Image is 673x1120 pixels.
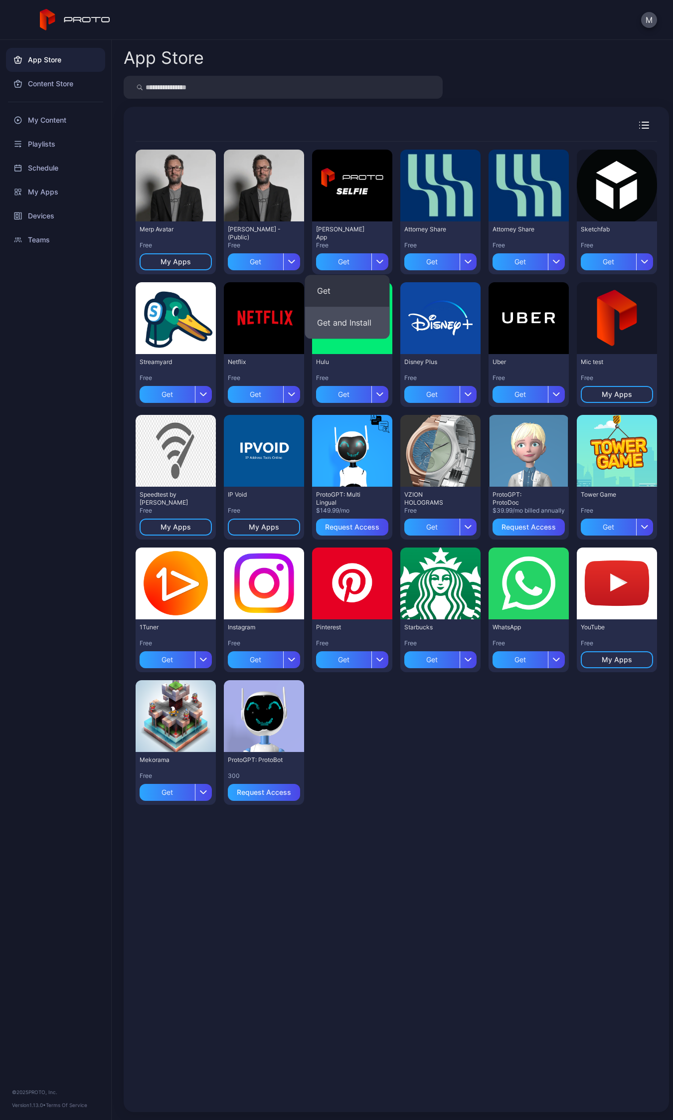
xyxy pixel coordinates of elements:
div: Free [581,507,653,515]
div: $149.99/mo [316,507,388,515]
a: My Content [6,108,105,132]
div: Free [581,639,653,647]
div: Attorney Share [404,225,459,233]
button: My Apps [140,519,212,536]
div: Get [404,651,460,668]
div: Get [228,651,283,668]
button: Request Access [316,519,388,536]
button: Get [316,647,388,668]
div: Netflix [228,358,283,366]
div: David N Persona - (Public) [228,225,283,241]
button: Get [305,275,390,307]
div: My Apps [602,390,632,398]
div: Mic test [581,358,636,366]
div: Get [140,651,195,668]
button: Get [228,647,300,668]
div: Get [228,386,283,403]
div: App Store [124,49,204,66]
button: Request Access [493,519,565,536]
div: My Apps [161,523,191,531]
div: ProtoGPT: ProtoBot [228,756,283,764]
div: Get [581,519,636,536]
div: Get [493,253,548,270]
div: Free [140,374,212,382]
button: Get [493,382,565,403]
button: Get [404,647,477,668]
div: Streamyard [140,358,194,366]
div: Free [228,639,300,647]
button: Get [316,382,388,403]
button: Get [140,647,212,668]
div: Instagram [228,623,283,631]
button: My Apps [228,519,300,536]
div: YouTube [581,623,636,631]
button: M [641,12,657,28]
button: Get [581,515,653,536]
div: Attorney Share [493,225,547,233]
a: App Store [6,48,105,72]
div: IP Void [228,491,283,499]
div: Starbucks [404,623,459,631]
div: Disney Plus [404,358,459,366]
div: Free [316,241,388,249]
div: Tower Game [581,491,636,499]
div: Get [404,386,460,403]
div: Get [493,651,548,668]
div: Free [493,639,565,647]
button: Get [404,382,477,403]
div: Free [228,241,300,249]
button: My Apps [140,253,212,270]
div: 300 [228,772,300,780]
div: David Selfie App [316,225,371,241]
a: Schedule [6,156,105,180]
button: Get [140,382,212,403]
button: Get [404,515,477,536]
button: Request Access [228,784,300,801]
div: My Apps [161,258,191,266]
div: Free [228,507,300,515]
div: Request Access [237,788,291,796]
div: Get [140,784,195,801]
button: Get [316,249,388,270]
div: $39.99/mo billed annually [493,507,565,515]
button: Get [404,249,477,270]
div: Free [140,772,212,780]
div: Get [404,519,460,536]
div: Uber [493,358,547,366]
div: Get [316,651,371,668]
button: Get and Install [305,307,390,339]
div: Get [581,253,636,270]
button: My Apps [581,386,653,403]
div: Get [140,386,195,403]
div: Hulu [316,358,371,366]
div: Free [316,374,388,382]
div: ProtoGPT: Multi Lingual [316,491,371,507]
div: Free [581,374,653,382]
a: Content Store [6,72,105,96]
div: WhatsApp [493,623,547,631]
div: Free [404,639,477,647]
a: Terms Of Service [46,1102,87,1108]
div: Playlists [6,132,105,156]
div: VZION HOLOGRAMS [404,491,459,507]
a: My Apps [6,180,105,204]
a: Teams [6,228,105,252]
div: Get [316,386,371,403]
div: My Apps [602,656,632,664]
div: Free [404,374,477,382]
button: Get [493,249,565,270]
div: Get [493,386,548,403]
div: © 2025 PROTO, Inc. [12,1088,99,1096]
div: 1Tuner [140,623,194,631]
span: Version 1.13.0 • [12,1102,46,1108]
a: Devices [6,204,105,228]
div: Speedtest by Ookla [140,491,194,507]
div: Free [140,639,212,647]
